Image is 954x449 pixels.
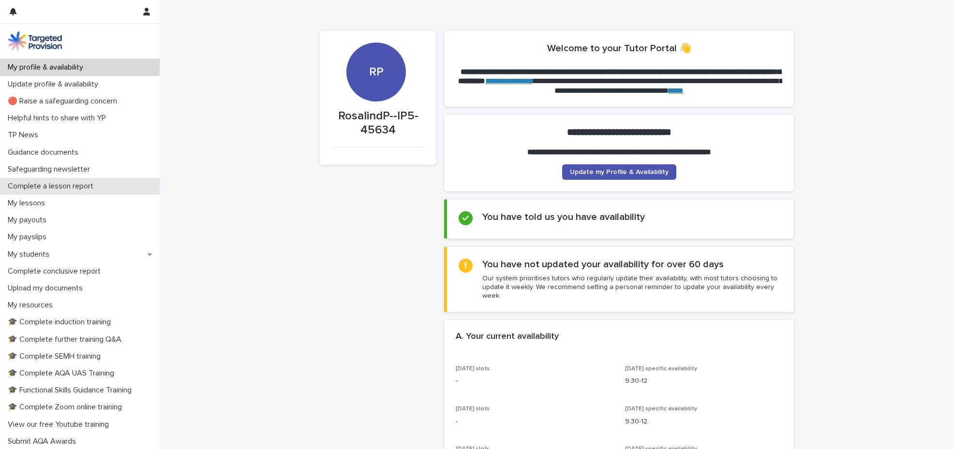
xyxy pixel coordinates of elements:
[4,301,60,310] p: My resources
[4,148,86,157] p: Guidance documents
[4,369,122,378] p: 🎓 Complete AQA UAS Training
[456,332,559,342] h2: A. Your current availability
[4,80,106,89] p: Update profile & availability
[456,376,613,386] p: -
[4,403,130,412] p: 🎓 Complete Zoom online training
[547,43,691,54] h2: Welcome to your Tutor Portal 👋
[4,232,54,242] p: My payslips
[4,284,90,293] p: Upload my documents
[4,352,108,361] p: 🎓 Complete SEMH training
[482,274,782,301] p: Our system prioritises tutors who regularly update their availability, with most tutors choosing ...
[456,417,613,427] p: -
[4,267,108,276] p: Complete conclusive report
[456,406,490,412] span: [DATE] slots
[625,366,697,372] span: [DATE] specific availability
[4,182,101,191] p: Complete a lesson report
[4,437,84,446] p: Submit AQA Awards
[562,164,676,180] a: Update my Profile & Availability
[4,63,91,72] p: My profile & availability
[346,6,405,79] div: RP
[4,335,129,344] p: 🎓 Complete further training Q&A
[4,420,117,429] p: View our free Youtube training
[625,417,783,427] p: 9.30-12
[4,250,57,259] p: My students
[4,386,139,395] p: 🎓 Functional Skills Guidance Training
[4,318,119,327] p: 🎓 Complete induction training
[625,376,783,386] p: 9.30-12
[4,199,53,208] p: My lessons
[4,216,54,225] p: My payouts
[4,97,125,106] p: 🔴 Raise a safeguarding concern
[4,114,114,123] p: Helpful hints to share with YP
[625,406,697,412] span: [DATE] specific availability
[4,165,98,174] p: Safeguarding newsletter
[331,109,425,137] p: RosalindP--IP5-45634
[4,130,46,140] p: TP News
[482,259,724,270] h2: You have not updated your availability for over 60 days
[570,169,669,175] span: Update my Profile & Availability
[8,31,62,51] img: M5nRWzHhSzIhMunXDL62
[456,366,490,372] span: [DATE] slots
[482,211,645,223] h2: You have told us you have availability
